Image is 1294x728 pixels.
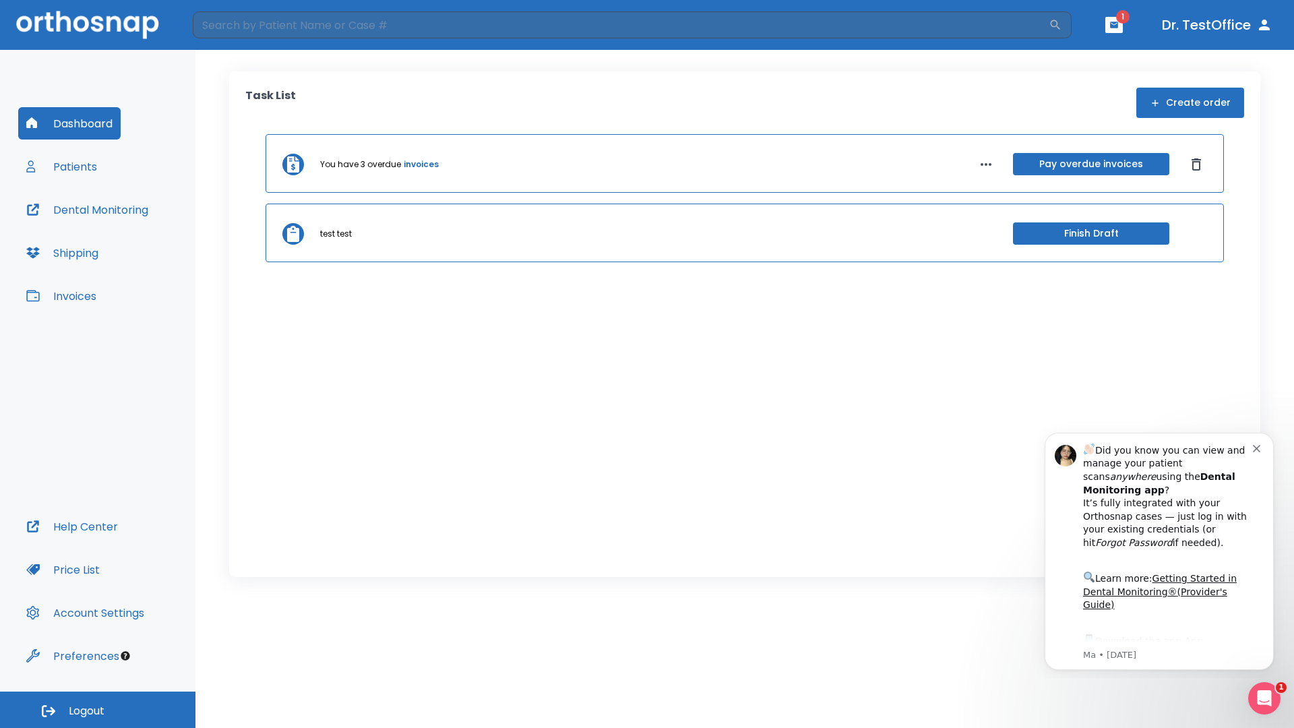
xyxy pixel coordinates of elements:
[1185,154,1207,175] button: Dismiss
[69,704,104,719] span: Logout
[320,228,352,240] p: test test
[1116,10,1130,24] span: 1
[119,650,131,662] div: Tooltip anchor
[18,150,105,183] button: Patients
[245,88,296,118] p: Task List
[18,107,121,140] button: Dashboard
[1157,13,1278,37] button: Dr. TestOffice
[18,237,106,269] button: Shipping
[1013,222,1169,245] button: Finish Draft
[1013,153,1169,175] button: Pay overdue invoices
[1136,88,1244,118] button: Create order
[16,11,159,38] img: Orthosnap
[59,212,228,280] div: Download the app: | ​ Let us know if you need help getting started!
[1248,682,1281,715] iframe: Intercom live chat
[18,553,108,586] button: Price List
[193,11,1049,38] input: Search by Patient Name or Case #
[18,193,156,226] button: Dental Monitoring
[228,21,239,32] button: Dismiss notification
[18,510,126,543] button: Help Center
[59,215,179,239] a: App Store
[1024,421,1294,678] iframe: Intercom notifications message
[404,158,439,171] a: invoices
[1276,682,1287,693] span: 1
[18,640,127,672] button: Preferences
[18,597,152,629] button: Account Settings
[18,280,104,312] button: Invoices
[59,229,228,241] p: Message from Ma, sent 8w ago
[320,158,401,171] p: You have 3 overdue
